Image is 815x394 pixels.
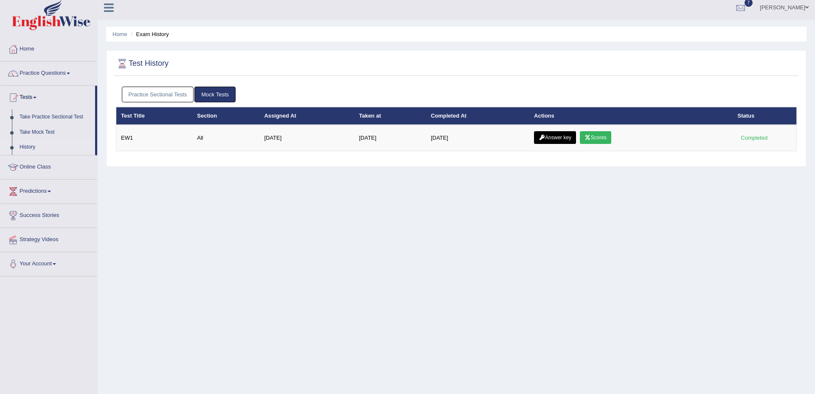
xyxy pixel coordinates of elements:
td: All [192,125,259,151]
a: Take Practice Sectional Test [16,110,95,125]
td: [DATE] [426,125,529,151]
a: Practice Sectional Tests [122,87,194,102]
a: Tests [0,86,95,107]
a: Scores [580,131,611,144]
li: Exam History [129,30,169,38]
a: Mock Tests [194,87,236,102]
a: Practice Questions [0,62,97,83]
a: Success Stories [0,204,97,225]
th: Test Title [116,107,193,125]
h2: Test History [116,57,169,70]
a: Home [0,37,97,59]
a: Strategy Videos [0,228,97,249]
th: Completed At [426,107,529,125]
a: Your Account [0,252,97,273]
div: Completed [738,133,771,142]
th: Actions [529,107,733,125]
td: [DATE] [354,125,426,151]
th: Taken at [354,107,426,125]
a: Take Mock Test [16,125,95,140]
a: Predictions [0,180,97,201]
a: Online Class [0,155,97,177]
td: [DATE] [259,125,354,151]
a: Answer key [534,131,576,144]
th: Status [733,107,797,125]
a: History [16,140,95,155]
th: Section [192,107,259,125]
a: Home [112,31,127,37]
th: Assigned At [259,107,354,125]
td: EW1 [116,125,193,151]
